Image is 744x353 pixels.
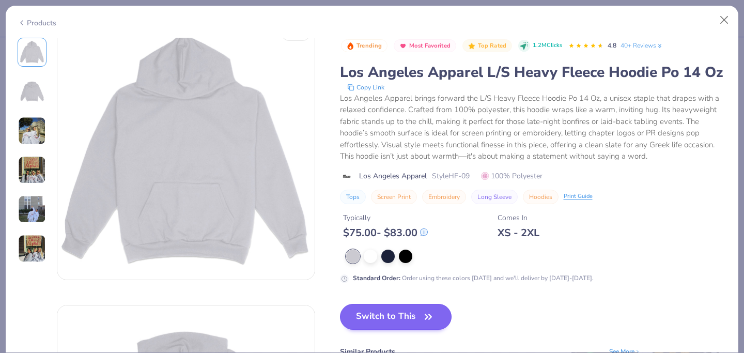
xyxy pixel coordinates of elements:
span: Trending [357,43,382,49]
button: Hoodies [523,190,559,204]
button: Badge Button [462,39,512,53]
img: Back [20,79,44,104]
span: Most Favorited [409,43,451,49]
div: Los Angeles Apparel brings forward the L/S Heavy Fleece Hoodie Po 14 Oz, a unisex staple that dra... [340,93,727,162]
img: Most Favorited sort [399,42,407,50]
span: Style HF-09 [432,171,470,181]
img: User generated content [18,195,46,223]
span: Top Rated [478,43,507,49]
div: 4.8 Stars [568,38,603,54]
button: copy to clipboard [344,82,388,93]
div: Products [18,18,56,28]
div: Los Angeles Apparel L/S Heavy Fleece Hoodie Po 14 Oz [340,63,727,82]
button: Badge Button [394,39,456,53]
img: Trending sort [346,42,354,50]
button: Embroidery [422,190,466,204]
img: Front [57,22,315,280]
span: 100% Polyester [481,171,542,181]
strong: Standard Order : [353,274,400,282]
div: Print Guide [564,192,593,201]
img: Top Rated sort [468,42,476,50]
button: Close [715,10,734,30]
div: $ 75.00 - $ 83.00 [343,226,428,239]
img: User generated content [18,156,46,184]
img: Front [20,40,44,65]
button: Screen Print [371,190,417,204]
div: Order using these colors [DATE] and we'll deliver by [DATE]-[DATE]. [353,273,594,283]
div: Comes In [498,212,539,223]
img: User generated content [18,117,46,145]
a: 40+ Reviews [621,41,663,50]
div: Typically [343,212,428,223]
span: 4.8 [608,41,616,50]
img: User generated content [18,235,46,263]
button: Tops [340,190,366,204]
button: Switch to This [340,304,452,330]
span: 1.2M Clicks [533,41,562,50]
button: Badge Button [341,39,388,53]
img: brand logo [340,172,354,180]
div: XS - 2XL [498,226,539,239]
button: Long Sleeve [471,190,518,204]
span: Los Angeles Apparel [359,171,427,181]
